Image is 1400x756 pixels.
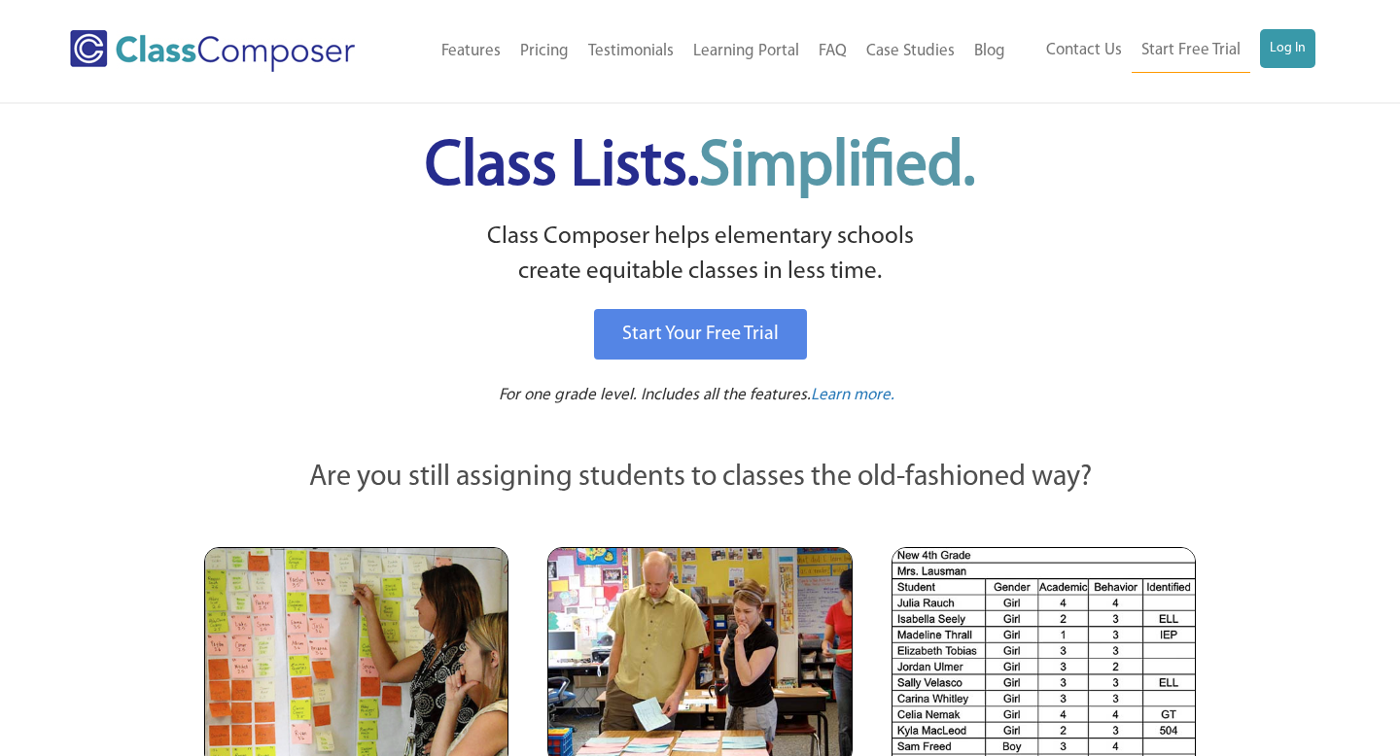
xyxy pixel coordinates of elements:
[1132,29,1250,73] a: Start Free Trial
[857,30,964,73] a: Case Studies
[594,309,807,360] a: Start Your Free Trial
[811,387,894,403] span: Learn more.
[432,30,510,73] a: Features
[425,136,975,199] span: Class Lists.
[510,30,578,73] a: Pricing
[964,30,1015,73] a: Blog
[622,325,779,344] span: Start Your Free Trial
[70,30,355,72] img: Class Composer
[201,220,1199,291] p: Class Composer helps elementary schools create equitable classes in less time.
[1260,29,1315,68] a: Log In
[811,384,894,408] a: Learn more.
[1036,29,1132,72] a: Contact Us
[499,387,811,403] span: For one grade level. Includes all the features.
[699,136,975,199] span: Simplified.
[683,30,809,73] a: Learning Portal
[204,457,1196,499] p: Are you still assigning students to classes the old-fashioned way?
[809,30,857,73] a: FAQ
[578,30,683,73] a: Testimonials
[400,30,1015,73] nav: Header Menu
[1015,29,1315,73] nav: Header Menu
